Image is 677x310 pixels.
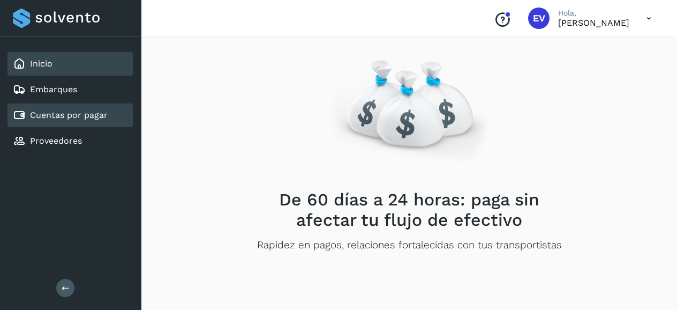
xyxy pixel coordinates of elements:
a: Embarques [30,84,77,94]
p: Hola, [558,9,629,18]
p: Rapidez en pagos, relaciones fortalecidas con tus transportistas [257,239,562,252]
div: Cuentas por pagar [7,104,133,127]
a: Inicio [30,58,52,69]
div: Embarques [7,78,133,101]
h2: De 60 días a 24 horas: paga sin afectar tu flujo de efectivo [257,189,562,231]
div: Proveedores [7,129,133,153]
img: Empty state image [317,24,502,181]
div: Inicio [7,52,133,76]
a: Proveedores [30,136,82,146]
a: Cuentas por pagar [30,110,108,120]
p: Eduardo Vela [558,18,629,28]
